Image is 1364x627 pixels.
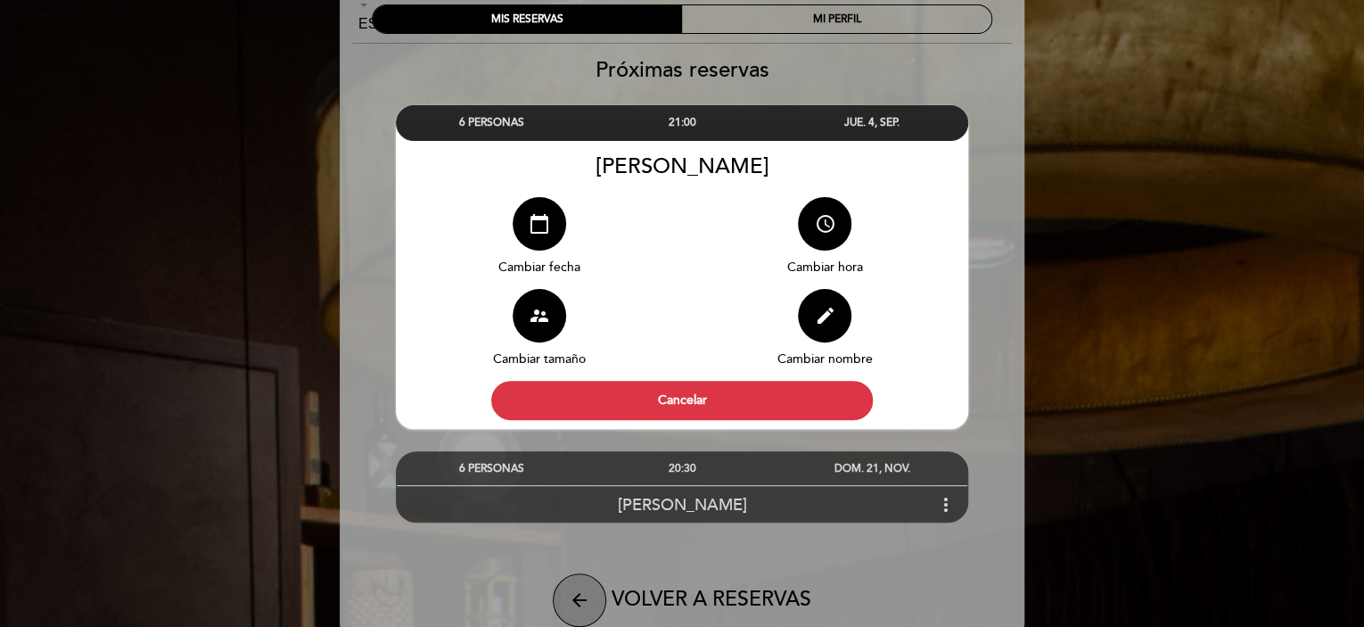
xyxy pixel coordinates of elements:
button: edit [798,289,851,342]
div: DOM. 21, NOV. [777,452,967,485]
i: arrow_back [569,590,590,611]
div: 21:00 [587,106,776,139]
span: Cambiar nombre [777,351,873,367]
i: calendar_today [529,213,550,235]
div: JUE. 4, SEP. [777,106,967,139]
div: [PERSON_NAME] [396,153,968,179]
button: calendar_today [513,197,566,251]
span: Cambiar tamaño [493,351,586,367]
span: Cambiar fecha [498,260,580,275]
h2: Próximas reservas [339,57,1025,83]
i: access_time [814,213,835,235]
button: arrow_back [553,573,606,627]
div: 6 PERSONAS [397,106,587,139]
i: supervisor_account [529,305,550,326]
button: supervisor_account [513,289,566,342]
i: edit [814,305,835,326]
div: 6 PERSONAS [397,452,587,485]
button: Cancelar [491,381,873,420]
i: more_vert [935,494,957,516]
div: MIS RESERVAS [373,5,682,33]
div: MI PERFIL [682,5,991,33]
span: [PERSON_NAME] [618,495,747,515]
button: access_time [798,197,851,251]
div: 20:30 [587,452,776,485]
span: VOLVER A RESERVAS [612,586,811,611]
span: Cambiar hora [787,260,863,275]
